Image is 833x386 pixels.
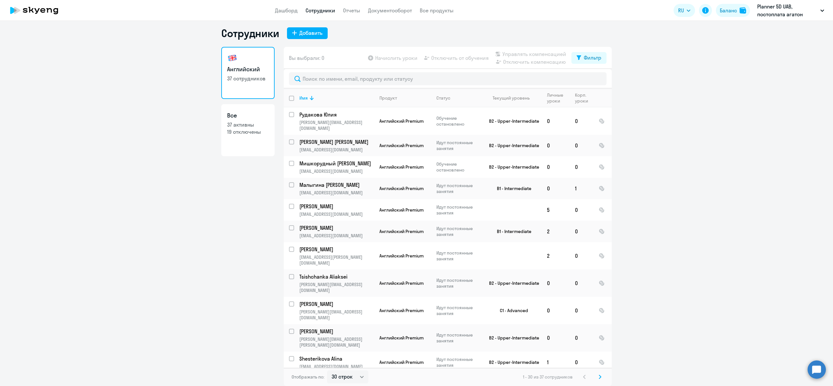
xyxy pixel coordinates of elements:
span: Английский Premium [379,207,424,213]
button: Фильтр [571,52,607,64]
p: [EMAIL_ADDRESS][DOMAIN_NAME] [299,211,374,217]
p: [EMAIL_ADDRESS][DOMAIN_NAME] [299,190,374,196]
span: 1 - 30 из 37 сотрудников [523,374,573,380]
p: 37 активны [227,121,269,128]
a: [PERSON_NAME] [299,224,374,231]
td: B2 - Upper-Intermediate [481,269,542,297]
p: Обучение остановлено [436,115,481,127]
span: Отображать по: [292,374,324,380]
p: Идут постоянные занятия [436,183,481,194]
td: 0 [542,156,570,178]
button: Добавить [287,27,328,39]
p: Идут постоянные занятия [436,305,481,316]
p: Идут постоянные занятия [436,140,481,151]
td: 0 [570,297,594,324]
p: [PERSON_NAME] [299,300,373,308]
p: Идут постоянные занятия [436,277,481,289]
p: Малыгина [PERSON_NAME] [299,181,373,188]
p: [PERSON_NAME][EMAIL_ADDRESS][DOMAIN_NAME] [299,282,374,293]
a: Английский37 сотрудников [221,47,275,99]
a: Отчеты [343,7,360,14]
span: Английский Premium [379,164,424,170]
a: [PERSON_NAME] [299,246,374,253]
td: B2 - Upper-Intermediate [481,156,542,178]
td: 0 [542,178,570,199]
td: 0 [570,199,594,221]
a: Все продукты [420,7,454,14]
p: [PERSON_NAME][EMAIL_ADDRESS][DOMAIN_NAME] [299,119,374,131]
span: Английский Premium [379,118,424,124]
div: Фильтр [584,54,601,62]
td: 0 [570,352,594,373]
span: RU [678,7,684,14]
a: Рудакова Юлия [299,111,374,118]
td: 0 [570,269,594,297]
a: Tsishchanka Aliaksei [299,273,374,280]
a: Балансbalance [716,4,750,17]
p: Идут постоянные занятия [436,204,481,216]
p: 19 отключены [227,128,269,135]
p: Shesterikova Alina [299,355,373,362]
td: 0 [542,135,570,156]
p: Идут постоянные занятия [436,226,481,237]
p: Tsishchanka Aliaksei [299,273,373,280]
a: Shesterikova Alina [299,355,374,362]
a: Дашборд [275,7,298,14]
div: Имя [299,95,308,101]
td: 0 [542,297,570,324]
p: [PERSON_NAME] [PERSON_NAME] [299,138,373,145]
td: 0 [570,156,594,178]
td: 1 [542,352,570,373]
td: B2 - Upper-Intermediate [481,324,542,352]
td: 0 [570,107,594,135]
div: Личные уроки [547,92,569,104]
td: 0 [542,269,570,297]
span: Английский Premium [379,335,424,341]
span: Вы выбрали: 0 [289,54,324,62]
p: [EMAIL_ADDRESS][DOMAIN_NAME] [299,364,374,369]
td: C1 - Advanced [481,297,542,324]
span: Английский Premium [379,143,424,148]
span: Английский Premium [379,186,424,191]
div: Добавить [299,29,322,37]
p: [PERSON_NAME] [299,328,373,335]
a: Малыгина [PERSON_NAME] [299,181,374,188]
td: 2 [542,242,570,269]
p: [PERSON_NAME] [299,224,373,231]
a: [PERSON_NAME] [299,300,374,308]
img: english [227,53,238,63]
p: [PERSON_NAME][EMAIL_ADDRESS][DOMAIN_NAME] [299,309,374,321]
span: Английский Premium [379,359,424,365]
td: 2 [542,221,570,242]
img: balance [740,7,746,14]
div: Продукт [379,95,397,101]
p: [EMAIL_ADDRESS][DOMAIN_NAME] [299,168,374,174]
input: Поиск по имени, email, продукту или статусу [289,72,607,85]
h3: Английский [227,65,269,74]
a: [PERSON_NAME] [PERSON_NAME] [299,138,374,145]
a: Сотрудники [306,7,335,14]
p: [EMAIL_ADDRESS][DOMAIN_NAME] [299,147,374,153]
td: 0 [570,242,594,269]
td: 0 [570,324,594,352]
p: [EMAIL_ADDRESS][PERSON_NAME][DOMAIN_NAME] [299,254,374,266]
p: Идут постоянные занятия [436,356,481,368]
p: Planner 5D UAB, постоплата агатон новый [757,3,818,18]
span: Английский Premium [379,308,424,313]
td: 5 [542,199,570,221]
span: Английский Premium [379,253,424,259]
div: Текущий уровень [493,95,530,101]
a: Документооборот [368,7,412,14]
div: Баланс [720,7,737,14]
div: Корп. уроки [575,92,593,104]
h1: Сотрудники [221,27,279,40]
td: B2 - Upper-Intermediate [481,352,542,373]
p: [PERSON_NAME] [299,246,373,253]
div: Текущий уровень [486,95,541,101]
td: B2 - Upper-Intermediate [481,107,542,135]
td: 0 [542,324,570,352]
p: [PERSON_NAME][EMAIL_ADDRESS][PERSON_NAME][DOMAIN_NAME] [299,336,374,348]
td: B1 - Intermediate [481,221,542,242]
td: 0 [570,221,594,242]
td: 0 [542,107,570,135]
